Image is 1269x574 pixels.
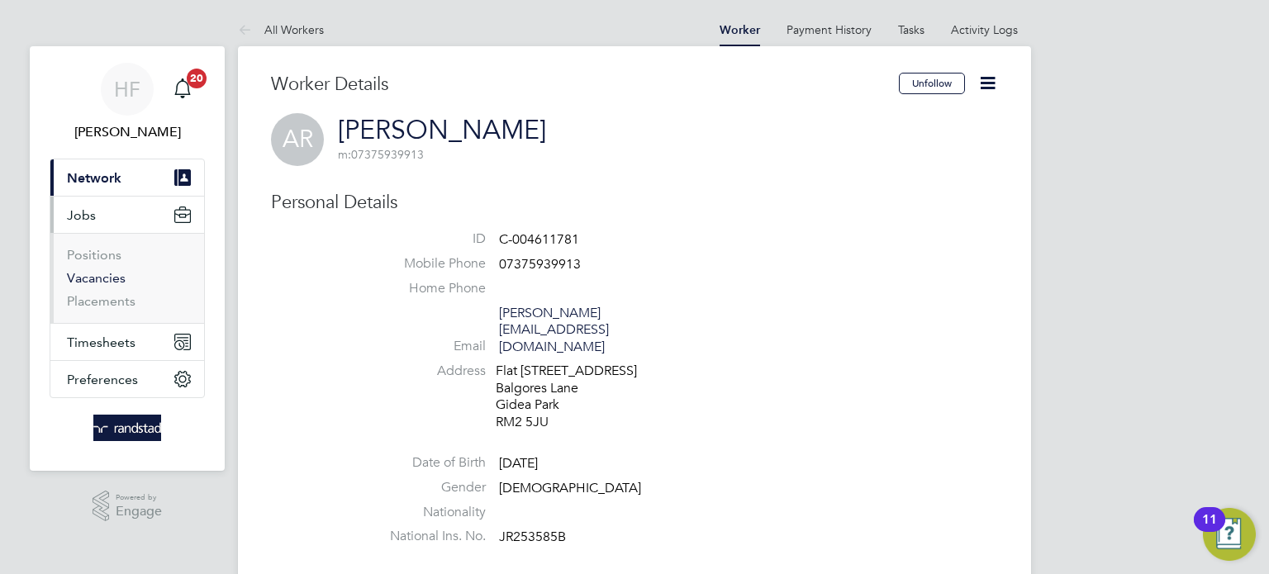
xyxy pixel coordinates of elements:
a: Go to home page [50,415,205,441]
nav: Main navigation [30,46,225,471]
a: Activity Logs [951,22,1018,37]
span: JR253585B [499,529,566,546]
a: [PERSON_NAME] [338,114,546,146]
button: Jobs [50,197,204,233]
a: Placements [67,293,135,309]
span: Preferences [67,372,138,387]
span: Timesheets [67,334,135,350]
a: Payment History [787,22,872,37]
h3: Personal Details [271,191,998,215]
span: 20 [187,69,207,88]
label: Mobile Phone [370,255,486,273]
label: Nationality [370,504,486,521]
span: HF [114,78,140,100]
a: Worker [720,23,760,37]
a: Tasks [898,22,924,37]
img: randstad-logo-retina.png [93,415,162,441]
button: Unfollow [899,73,965,94]
label: Email [370,338,486,355]
span: 07375939913 [338,147,424,162]
span: [DEMOGRAPHIC_DATA] [499,480,641,496]
a: Powered byEngage [93,491,163,522]
span: C-004611781 [499,231,579,248]
button: Network [50,159,204,196]
span: Jobs [67,207,96,223]
label: National Ins. No. [370,528,486,545]
span: Network [67,170,121,186]
a: Positions [67,247,121,263]
span: Engage [116,505,162,519]
a: HF[PERSON_NAME] [50,63,205,142]
button: Open Resource Center, 11 new notifications [1203,508,1256,561]
label: Address [370,363,486,380]
div: 11 [1202,519,1217,541]
span: Powered by [116,491,162,505]
span: AR [271,113,324,166]
div: Flat [STREET_ADDRESS] Balgores Lane Gidea Park RM2 5JU [496,363,653,431]
span: [DATE] [499,455,538,472]
a: [PERSON_NAME][EMAIL_ADDRESS][DOMAIN_NAME] [499,305,609,356]
span: Hollie Furby [50,122,205,142]
label: Gender [370,479,486,496]
a: Vacancies [67,270,126,286]
h3: Worker Details [271,73,899,97]
div: Jobs [50,233,204,323]
button: Timesheets [50,324,204,360]
button: Preferences [50,361,204,397]
a: 20 [166,63,199,116]
label: Date of Birth [370,454,486,472]
a: All Workers [238,22,324,37]
label: Home Phone [370,280,486,297]
span: m: [338,147,351,162]
span: 07375939913 [499,256,581,273]
label: ID [370,230,486,248]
